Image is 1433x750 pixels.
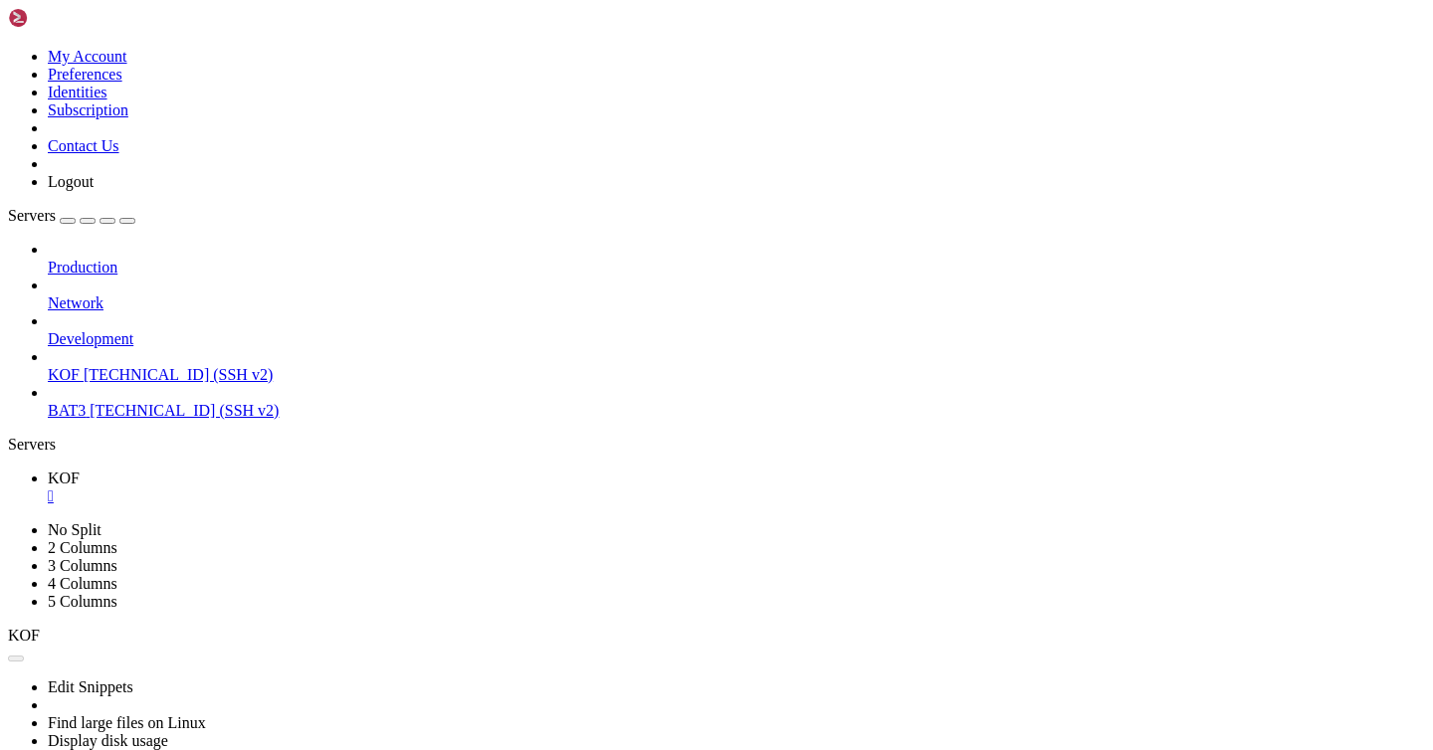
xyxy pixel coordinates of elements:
[48,487,1425,505] a: 
[48,84,107,100] a: Identities
[48,366,1425,384] a: KOF [TECHNICAL_ID] (SSH v2)
[8,637,1172,654] x-row: Hp:557/557 Sp:1140/1140 Ep:375/375 Exp:273308 >
[8,123,1172,140] x-row: # 6 20 a narrow glass blowing tube [ 4 in storage]
[48,330,133,347] span: Development
[8,554,247,570] span: Munkki (sales): 9 essence 20 ?
[8,504,629,520] span: Ggr awards Yar 5 points for completing 'Minor bugs and various awarding' task.
[8,223,1172,240] x-row: # 12 55548 A large wooden skeleton of chest [ 0 in storage]
[8,438,1172,455] x-row: # 25 18000 A jeweler's workbench [ 2 in storage]
[8,240,1172,257] x-row: # 13 55282 A large wooden skeleton of [PERSON_NAME] [ 2 in storage]
[8,537,1172,554] x-row: You feel like Gargoyle healed you a bit.
[8,587,1172,604] x-row: _________(unnamed1)______________________________________________________________________________...
[8,256,1172,273] x-row: # 14 50000 A blacksmith's forge [ 3 in storage]
[8,627,40,644] span: KOF
[84,366,273,383] span: [TECHNICAL_ID] (SSH v2)
[8,157,1172,174] x-row: # 8 166 a pair of durable tongs [ 4 in storage]
[8,8,122,28] img: Shellngn
[48,330,1425,348] a: Development
[8,273,1172,289] x-row: # 15 130 A glass mortar [ 3 in storage]
[8,25,1172,42] x-row: Fuizoham shows you his wares:
[151,8,334,24] span: n, ne, e, se, s and sw.
[48,137,119,154] a: Contact Us
[8,422,1172,439] x-row: # 24 12830 A small wooden skeleton of [PERSON_NAME] [ 2 in storage]
[48,384,1425,420] li: BAT3 [TECHNICAL_ID] (SSH v2)
[8,372,1172,389] x-row: # 21 10000 a large trashcan [ 3 in storage]
[8,8,1172,25] x-row: Obvious exits are:
[8,455,1172,471] x-row: # 26 10000 A small piece of diamond sandpaper [ 2 in storage]
[48,557,117,574] a: 3 Columns
[48,241,1425,277] li: Production
[8,405,1172,422] x-row: # 23 1000 A small miner's notebook [20 in storage]
[48,575,117,592] a: 4 Columns
[402,637,410,654] div: (47, 38)
[48,732,168,749] a: Display disk usage
[8,207,56,224] span: Servers
[48,66,122,83] a: Preferences
[8,107,1172,124] x-row: # 5 68 a large pick [ 6 in storage]
[8,604,1172,621] x-row: Hp:557/557 Sp:1140/1140 Ep:375/375 Exp:273308 >s
[8,339,1172,356] x-row: # 19 27000 A medium wooden skeleton of [PERSON_NAME] [ 2 in storage]
[48,714,206,731] a: Find large files on Linux
[48,173,94,190] a: Logout
[8,140,1172,157] x-row: # 7 20 a sharp knife [ 6 in storage]
[8,388,1172,405] x-row: # 22 12676 A small wooden skeleton of chest [ 2 in storage]
[48,469,80,486] span: KOF
[8,620,1172,637] x-row: Hp:557/557 Sp:1140/1140 Ep:375/375 Exp:273308 >list
[8,190,1172,207] x-row: # 10 64 a sharp chisel [ 6 in storage]
[48,294,1425,312] a: Network
[8,355,1172,372] x-row: # 20 100 A small piece of sandpaper [ 2 in storage]
[8,58,1172,75] x-row: # 2 10 a large leather sack (empty) [10 in storage]
[8,471,1172,488] x-row: # 27 24000 A glass blower's forge [ 2 in storage]
[8,207,1172,224] x-row: # 11 26 a blacksmith's hammer [ 6 in storage]
[48,402,86,419] span: BAT3
[8,75,1172,92] x-row: # 3 50 a large wooden crate (empty) [10 in storage]
[8,570,159,586] span: Vulgar [sales]: 20k
[48,294,103,311] span: Network
[48,366,80,383] span: KOF
[8,173,1172,190] x-row: # 9 36 a large shovel [ 6 in storage]
[8,305,1172,322] x-row: # 17 18 A wooden mallet [ 3 in storage]
[48,312,1425,348] li: Development
[48,593,117,610] a: 5 Columns
[8,289,1172,306] x-row: # 16 100 A small pestle [ 3 in storage]
[48,539,117,556] a: 2 Columns
[48,259,117,276] span: Production
[48,48,127,65] a: My Account
[48,277,1425,312] li: Network
[8,436,1425,454] div: Servers
[48,101,128,118] a: Subscription
[8,322,1172,339] x-row: # 18 27000 A medium wooden skeleton of chest [ 2 in storage]
[8,91,1172,107] x-row: # 4 150 a long saw [ 6 in storage]
[8,207,135,224] a: Servers
[48,348,1425,384] li: KOF [TECHNICAL_ID] (SSH v2)
[48,678,133,695] a: Edit Snippets
[48,469,1425,505] a: KOF
[48,402,1425,420] a: BAT3 [TECHNICAL_ID] (SSH v2)
[48,259,1425,277] a: Production
[48,521,102,538] a: No Split
[8,41,1172,58] x-row: # 1 2 a cloth bag with a string tie (empty) [10 in storage]
[90,402,279,419] span: [TECHNICAL_ID] (SSH v2)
